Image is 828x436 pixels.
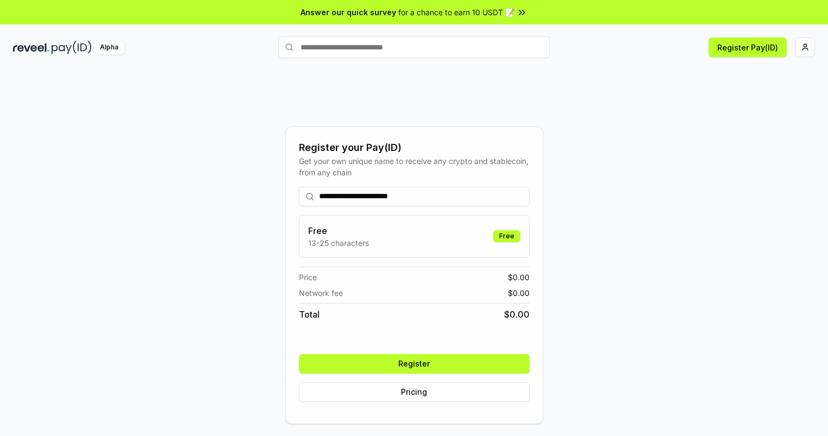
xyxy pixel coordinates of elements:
[308,224,369,237] h3: Free
[508,287,530,299] span: $ 0.00
[508,271,530,283] span: $ 0.00
[299,354,530,374] button: Register
[299,140,530,155] div: Register your Pay(ID)
[301,7,396,18] span: Answer our quick survey
[504,308,530,321] span: $ 0.00
[94,41,124,54] div: Alpha
[398,7,514,18] span: for a chance to earn 10 USDT 📝
[709,37,787,57] button: Register Pay(ID)
[308,237,369,249] p: 13-25 characters
[299,155,530,178] div: Get your own unique name to receive any crypto and stablecoin, from any chain
[299,382,530,402] button: Pricing
[52,41,92,54] img: pay_id
[299,308,320,321] span: Total
[299,287,343,299] span: Network fee
[13,41,49,54] img: reveel_dark
[299,271,317,283] span: Price
[493,230,520,242] div: Free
